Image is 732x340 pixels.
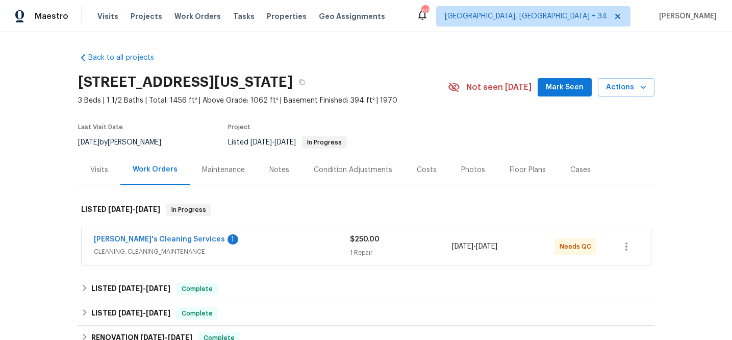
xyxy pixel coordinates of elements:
[350,236,380,243] span: $250.00
[417,165,437,175] div: Costs
[78,193,654,226] div: LISTED [DATE]-[DATE]In Progress
[94,247,350,257] span: CLEANING, CLEANING_MAINTENANCE
[314,165,392,175] div: Condition Adjustments
[118,309,170,317] span: -
[78,53,176,63] a: Back to all projects
[538,78,592,97] button: Mark Seen
[452,243,473,250] span: [DATE]
[78,95,448,106] span: 3 Beds | 1 1/2 Baths | Total: 1456 ft² | Above Grade: 1062 ft² | Basement Finished: 394 ft² | 1970
[131,11,162,21] span: Projects
[118,309,143,317] span: [DATE]
[118,285,170,292] span: -
[146,309,170,317] span: [DATE]
[91,307,170,320] h6: LISTED
[233,13,255,20] span: Tasks
[78,139,99,146] span: [DATE]
[250,139,296,146] span: -
[421,6,428,16] div: 407
[108,206,133,213] span: [DATE]
[178,308,217,319] span: Complete
[91,283,170,295] h6: LISTED
[174,11,221,21] span: Work Orders
[108,206,160,213] span: -
[78,136,173,149] div: by [PERSON_NAME]
[598,78,654,97] button: Actions
[228,234,238,245] div: 1
[476,243,497,250] span: [DATE]
[78,301,654,326] div: LISTED [DATE]-[DATE]Complete
[146,285,170,292] span: [DATE]
[267,11,307,21] span: Properties
[178,284,217,294] span: Complete
[250,139,272,146] span: [DATE]
[78,277,654,301] div: LISTED [DATE]-[DATE]Complete
[81,204,160,216] h6: LISTED
[94,236,225,243] a: [PERSON_NAME]'s Cleaning Services
[274,139,296,146] span: [DATE]
[570,165,591,175] div: Cases
[466,82,532,92] span: Not seen [DATE]
[350,248,452,258] div: 1 Repair
[202,165,245,175] div: Maintenance
[293,73,311,91] button: Copy Address
[560,241,595,252] span: Needs QC
[461,165,485,175] div: Photos
[655,11,717,21] span: [PERSON_NAME]
[35,11,68,21] span: Maestro
[228,139,347,146] span: Listed
[228,124,250,130] span: Project
[133,164,178,175] div: Work Orders
[445,11,607,21] span: [GEOGRAPHIC_DATA], [GEOGRAPHIC_DATA] + 34
[510,165,546,175] div: Floor Plans
[78,77,293,87] h2: [STREET_ADDRESS][US_STATE]
[269,165,289,175] div: Notes
[606,81,646,94] span: Actions
[167,205,210,215] span: In Progress
[303,139,346,145] span: In Progress
[546,81,584,94] span: Mark Seen
[78,124,123,130] span: Last Visit Date
[452,241,497,252] span: -
[136,206,160,213] span: [DATE]
[97,11,118,21] span: Visits
[118,285,143,292] span: [DATE]
[319,11,385,21] span: Geo Assignments
[90,165,108,175] div: Visits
